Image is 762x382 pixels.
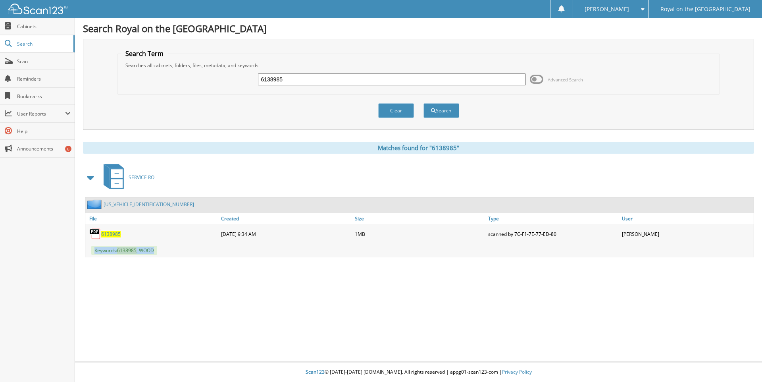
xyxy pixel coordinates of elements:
span: SERVICE RO [129,174,154,181]
span: Help [17,128,71,135]
button: Clear [378,103,414,118]
legend: Search Term [121,49,167,58]
span: Scan [17,58,71,65]
div: 1MB [353,226,487,242]
div: [DATE] 9:34 AM [219,226,353,242]
span: 6138985 [117,247,137,254]
div: © [DATE]-[DATE] [DOMAIN_NAME]. All rights reserved | appg01-scan123-com | [75,363,762,382]
span: User Reports [17,110,65,117]
a: Size [353,213,487,224]
a: User [620,213,754,224]
div: scanned by 7C-F1-7E-77-ED-80 [486,226,620,242]
div: Matches found for "6138985" [83,142,754,154]
span: Reminders [17,75,71,82]
iframe: Chat Widget [722,344,762,382]
a: File [85,213,219,224]
a: SERVICE RO [99,162,154,193]
span: Cabinets [17,23,71,30]
img: scan123-logo-white.svg [8,4,67,14]
span: Advanced Search [548,77,583,83]
a: 6138985 [101,231,121,237]
h1: Search Royal on the [GEOGRAPHIC_DATA] [83,22,754,35]
span: Announcements [17,145,71,152]
span: Scan123 [306,368,325,375]
a: Created [219,213,353,224]
img: folder2.png [87,199,104,209]
span: Search [17,41,69,47]
span: [PERSON_NAME] [585,7,629,12]
div: Searches all cabinets, folders, files, metadata, and keywords [121,62,716,69]
div: [PERSON_NAME] [620,226,754,242]
img: PDF.png [89,228,101,240]
div: 6 [65,146,71,152]
a: [US_VEHICLE_IDENTIFICATION_NUMBER] [104,201,194,208]
span: Bookmarks [17,93,71,100]
span: Keywords: , WOOD [91,246,157,255]
span: Royal on the [GEOGRAPHIC_DATA] [660,7,750,12]
a: Privacy Policy [502,368,532,375]
a: Type [486,213,620,224]
button: Search [423,103,459,118]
